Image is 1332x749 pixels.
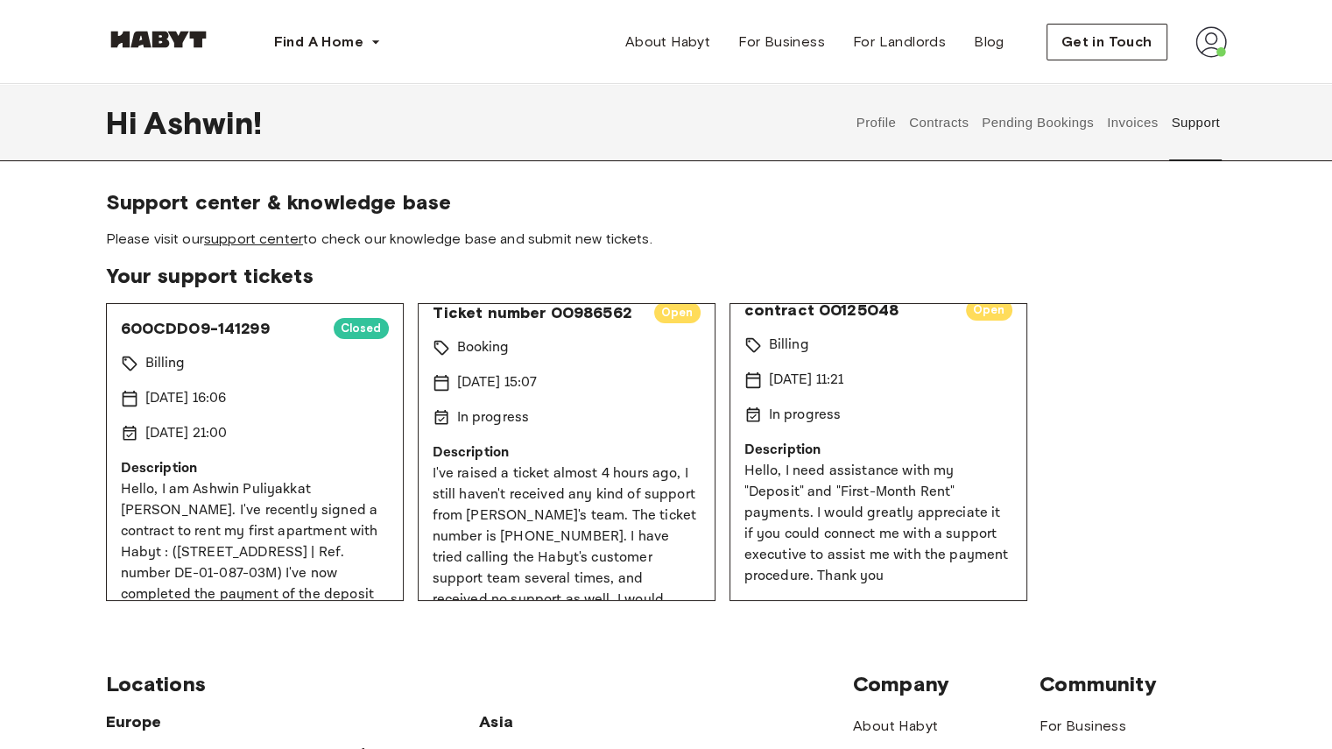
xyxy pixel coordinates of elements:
span: Your support tickets [106,263,1227,289]
span: Hi [106,104,144,141]
span: Blog [974,32,1004,53]
span: contract 00125048 [744,300,952,321]
p: [DATE] 16:06 [145,388,227,409]
span: Asia [479,711,666,732]
button: Contracts [907,84,971,161]
p: Billing [769,335,809,356]
p: In progress [769,405,842,426]
div: user profile tabs [849,84,1226,161]
span: Open [654,304,701,322]
p: In progress [457,407,530,428]
span: For Landlords [853,32,946,53]
p: [DATE] 21:00 [145,423,228,444]
img: avatar [1195,26,1227,58]
span: Open [966,301,1012,319]
span: Please visit our to check our knowledge base and submit new tickets. [106,230,1227,249]
p: Billing [145,353,186,374]
span: For Business [738,32,825,53]
span: Support center & knowledge base [106,189,1227,216]
button: Support [1169,84,1223,161]
a: For Business [1040,716,1126,737]
a: support center [204,230,303,247]
span: Company [853,671,1040,697]
span: Ticket number 00986562 [433,302,640,323]
span: Locations [106,671,853,697]
a: For Business [724,25,839,60]
a: About Habyt [853,716,938,737]
p: Booking [457,337,510,358]
a: Blog [960,25,1018,60]
p: I've raised a ticket almost 4 hours ago, I still haven't received any kind of support from [PERSO... [433,463,701,653]
span: 600CDD09-141299 [121,318,320,339]
span: Find A Home [274,32,363,53]
a: About Habyt [611,25,724,60]
button: Invoices [1104,84,1159,161]
p: [DATE] 15:07 [457,372,538,393]
span: Get in Touch [1061,32,1152,53]
button: Pending Bookings [980,84,1096,161]
p: Description [433,442,701,463]
span: Europe [106,711,480,732]
button: Find A Home [260,25,395,60]
a: For Landlords [839,25,960,60]
span: Ashwin ! [144,104,262,141]
p: Description [121,458,389,479]
span: About Habyt [625,32,710,53]
button: Profile [854,84,899,161]
p: Hello, I need assistance with my "Deposit" and "First-Month Rent" payments. I would greatly appre... [744,461,1012,587]
span: Community [1040,671,1226,697]
p: [DATE] 11:21 [769,370,844,391]
span: Closed [334,320,389,337]
img: Habyt [106,31,211,48]
p: Description [744,440,1012,461]
button: Get in Touch [1047,24,1167,60]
